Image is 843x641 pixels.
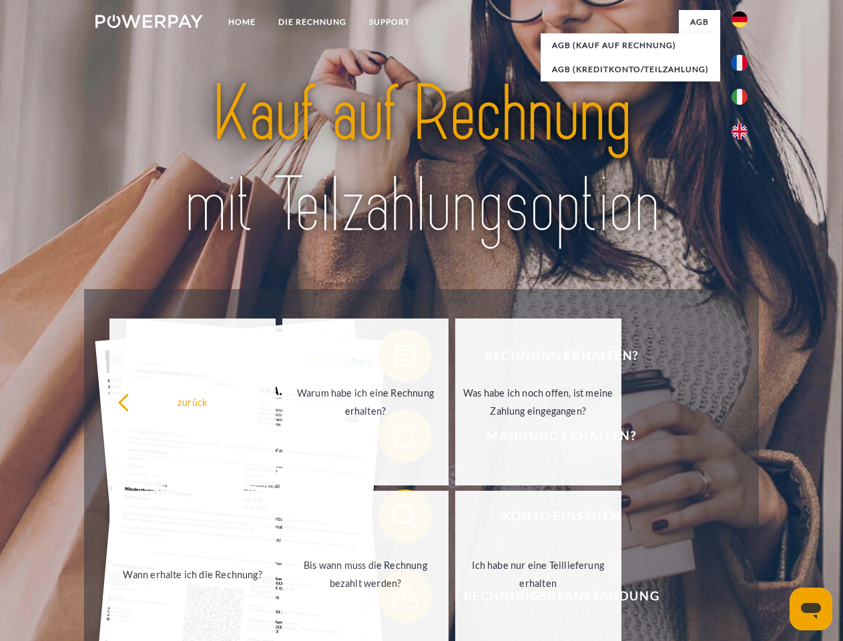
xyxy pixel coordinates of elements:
[217,10,267,34] a: Home
[290,556,441,592] div: Bis wann muss die Rechnung bezahlt werden?
[732,124,748,140] img: en
[541,57,720,81] a: AGB (Kreditkonto/Teilzahlung)
[732,89,748,105] img: it
[95,15,203,28] img: logo-powerpay-white.svg
[290,384,441,420] div: Warum habe ich eine Rechnung erhalten?
[267,10,358,34] a: DIE RECHNUNG
[463,556,613,592] div: Ich habe nur eine Teillieferung erhalten
[732,55,748,71] img: fr
[541,33,720,57] a: AGB (Kauf auf Rechnung)
[790,588,832,630] iframe: Schaltfläche zum Öffnen des Messaging-Fensters
[358,10,421,34] a: SUPPORT
[117,393,268,411] div: zurück
[679,10,720,34] a: agb
[127,64,716,256] img: title-powerpay_de.svg
[455,318,621,485] a: Was habe ich noch offen, ist meine Zahlung eingegangen?
[117,565,268,583] div: Wann erhalte ich die Rechnung?
[732,11,748,27] img: de
[463,384,613,420] div: Was habe ich noch offen, ist meine Zahlung eingegangen?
